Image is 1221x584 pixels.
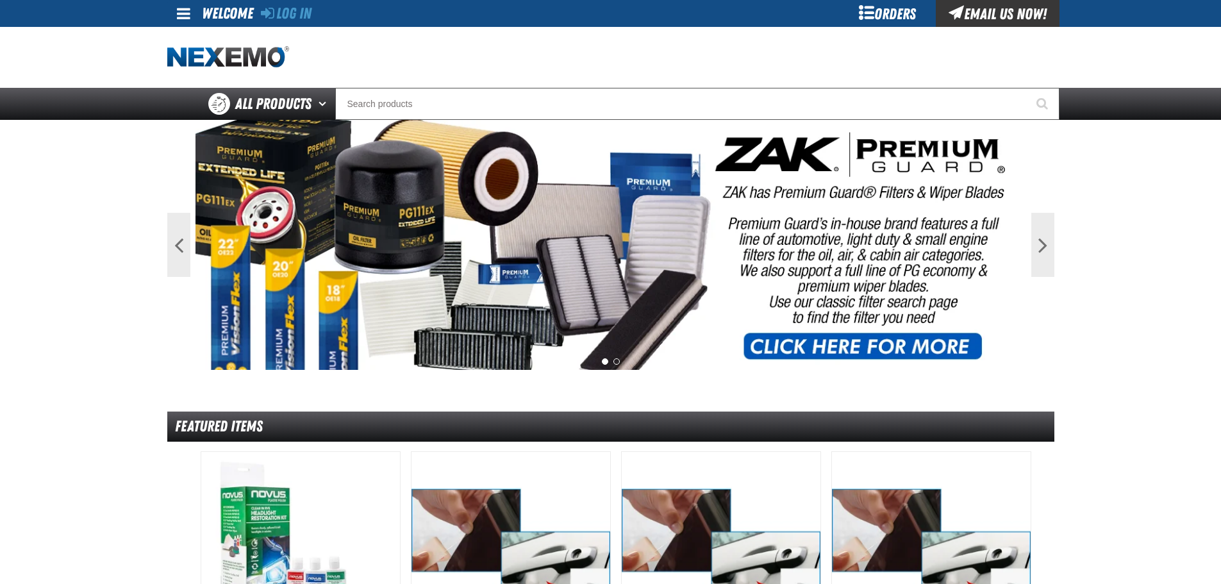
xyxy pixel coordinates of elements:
img: PG Filters & Wipers [195,120,1026,370]
button: 1 of 2 [602,358,608,365]
button: Previous [167,213,190,277]
a: Log In [261,4,311,22]
button: 2 of 2 [613,358,620,365]
div: Featured Items [167,412,1054,442]
img: Nexemo logo [167,46,289,69]
button: Next [1031,213,1054,277]
button: Open All Products pages [314,88,335,120]
button: Start Searching [1027,88,1059,120]
span: All Products [235,92,311,115]
input: Search [335,88,1059,120]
